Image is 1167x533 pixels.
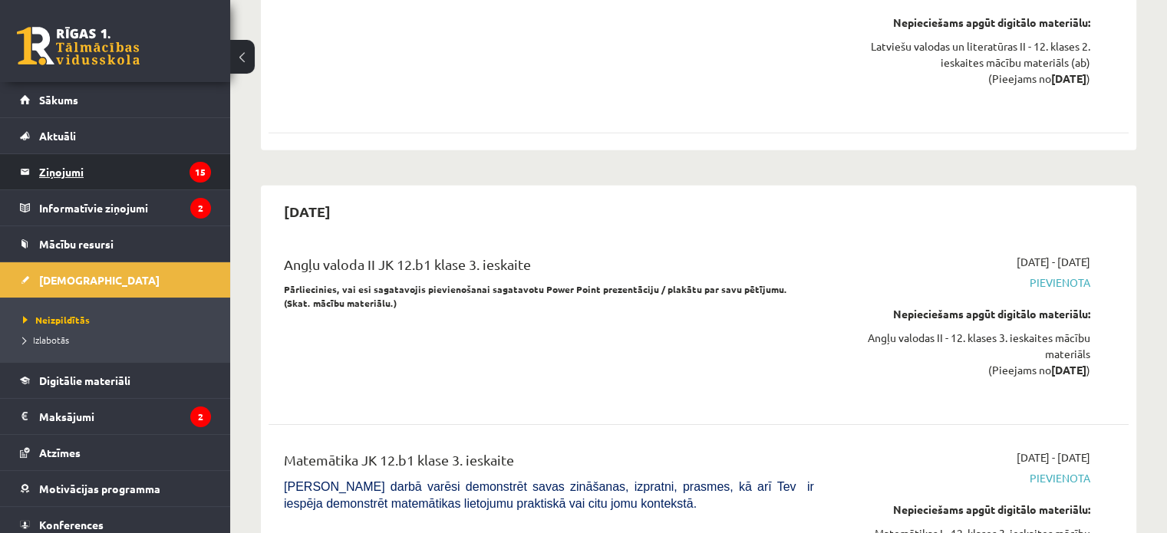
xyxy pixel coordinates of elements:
span: Atzīmes [39,446,81,459]
div: Nepieciešams apgūt digitālo materiālu: [837,502,1090,518]
a: Informatīvie ziņojumi2 [20,190,211,225]
i: 15 [190,162,211,183]
a: Motivācijas programma [20,471,211,506]
a: Ziņojumi15 [20,154,211,189]
a: Sākums [20,82,211,117]
a: [DEMOGRAPHIC_DATA] [20,262,211,298]
span: Neizpildītās [23,314,90,326]
span: Sākums [39,93,78,107]
a: Neizpildītās [23,313,215,327]
div: Angļu valoda II JK 12.b1 klase 3. ieskaite [284,254,814,282]
span: Pievienota [837,470,1090,486]
span: Konferences [39,518,104,531]
a: Aktuāli [20,118,211,153]
a: Mācību resursi [20,226,211,262]
legend: Maksājumi [39,399,211,434]
legend: Ziņojumi [39,154,211,189]
span: [PERSON_NAME] darbā varēsi demonstrēt savas zināšanas, izpratni, prasmes, kā arī Tev ir iespēja d... [284,480,814,510]
div: Latviešu valodas un literatūras II - 12. klases 2. ieskaites mācību materiāls (ab) (Pieejams no ) [837,38,1090,87]
strong: Pārliecinies, vai esi sagatavojis pievienošanai sagatavotu Power Point prezentāciju / plakātu par... [284,283,787,309]
span: Aktuāli [39,129,76,143]
div: Nepieciešams apgūt digitālo materiālu: [837,306,1090,322]
h2: [DATE] [269,193,346,229]
a: Digitālie materiāli [20,363,211,398]
a: Maksājumi2 [20,399,211,434]
span: [DEMOGRAPHIC_DATA] [39,273,160,287]
div: Matemātika JK 12.b1 klase 3. ieskaite [284,449,814,478]
span: Pievienota [837,275,1090,291]
strong: [DATE] [1051,363,1086,377]
legend: Informatīvie ziņojumi [39,190,211,225]
span: Digitālie materiāli [39,373,130,387]
span: Izlabotās [23,334,69,346]
span: Motivācijas programma [39,482,160,495]
i: 2 [190,406,211,427]
span: [DATE] - [DATE] [1017,449,1090,466]
a: Atzīmes [20,435,211,470]
div: Angļu valodas II - 12. klases 3. ieskaites mācību materiāls (Pieejams no ) [837,330,1090,378]
strong: [DATE] [1051,71,1086,85]
span: [DATE] - [DATE] [1017,254,1090,270]
a: Rīgas 1. Tālmācības vidusskola [17,27,140,65]
span: Mācību resursi [39,237,114,251]
i: 2 [190,198,211,219]
div: Nepieciešams apgūt digitālo materiālu: [837,15,1090,31]
a: Izlabotās [23,333,215,347]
